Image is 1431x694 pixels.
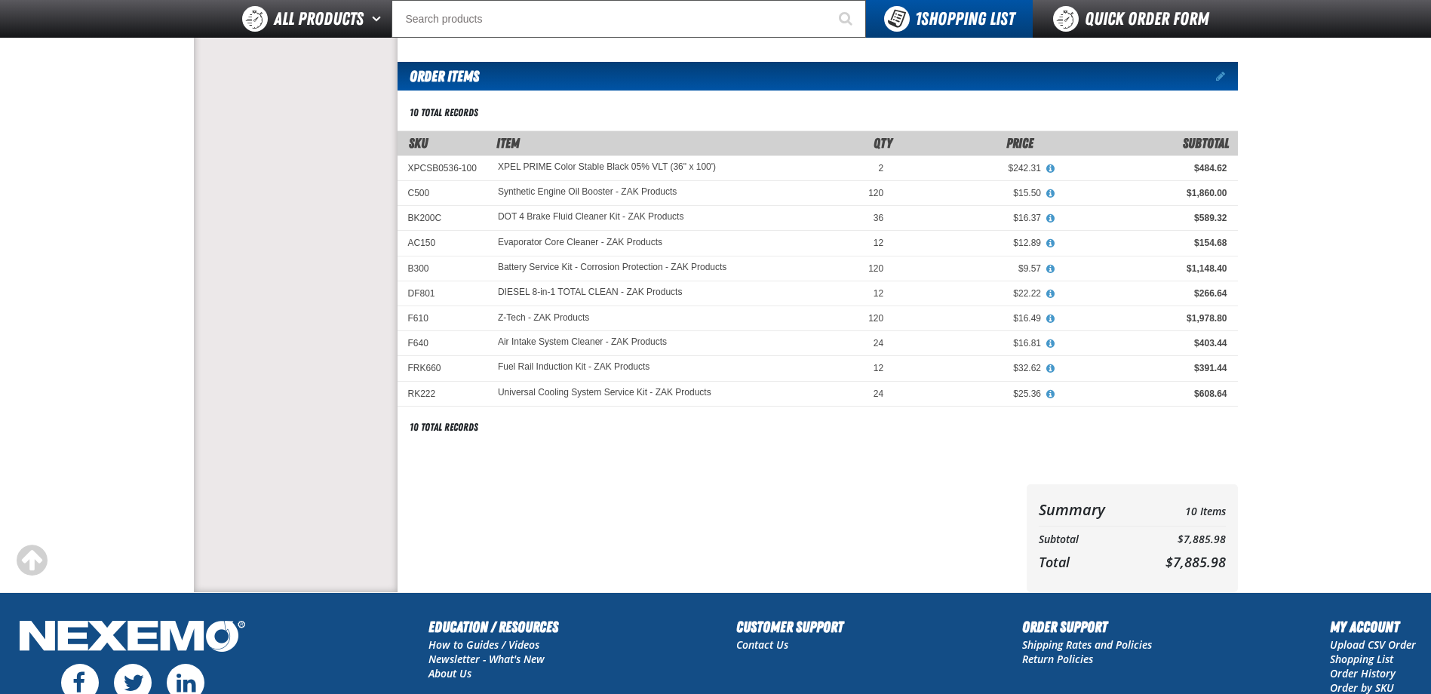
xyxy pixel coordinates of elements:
[1062,212,1227,224] div: $589.32
[1062,263,1227,275] div: $1,148.40
[1041,263,1061,276] button: View All Prices for Battery Service Kit - Corrosion Protection - ZAK Products
[398,231,487,256] td: AC150
[904,362,1041,374] div: $32.62
[904,263,1041,275] div: $9.57
[904,162,1041,174] div: $242.31
[398,356,487,381] td: FRK660
[1062,237,1227,249] div: $154.68
[498,212,684,223] a: DOT 4 Brake Fluid Cleaner Kit - ZAK Products
[915,8,1015,29] span: Shopping List
[1022,616,1152,638] h2: Order Support
[904,337,1041,349] div: $16.81
[428,616,558,638] h2: Education / Resources
[1330,666,1396,680] a: Order History
[868,188,883,198] span: 120
[1041,187,1061,201] button: View All Prices for Synthetic Engine Oil Booster - ZAK Products
[904,237,1041,249] div: $12.89
[398,206,487,231] td: BK200C
[398,62,479,91] h2: Order Items
[1330,652,1393,666] a: Shopping List
[409,135,428,151] a: SKU
[398,181,487,206] td: C500
[398,155,487,180] td: XPCSB0536-100
[736,616,843,638] h2: Customer Support
[498,337,667,348] a: Air Intake System Cleaner - ZAK Products
[1041,237,1061,250] button: View All Prices for Evaporator Core Cleaner - ZAK Products
[1039,530,1137,550] th: Subtotal
[1062,187,1227,199] div: $1,860.00
[410,106,478,120] div: 10 total records
[1041,212,1061,226] button: View All Prices for DOT 4 Brake Fluid Cleaner Kit - ZAK Products
[904,312,1041,324] div: $16.49
[498,312,589,323] a: Z-Tech - ZAK Products
[874,288,883,299] span: 12
[1136,496,1225,523] td: 10 Items
[498,238,662,248] a: Evaporator Core Cleaner - ZAK Products
[1041,162,1061,176] button: View All Prices for XPEL PRIME Color Stable Black 05% VLT (36" x 100')
[874,363,883,373] span: 12
[1062,287,1227,299] div: $266.64
[274,5,364,32] span: All Products
[904,287,1041,299] div: $22.22
[1062,312,1227,324] div: $1,978.80
[498,162,716,173] a: XPEL PRIME Color Stable Black 05% VLT (36" x 100')
[398,281,487,306] td: DF801
[1330,637,1416,652] a: Upload CSV Order
[428,666,471,680] a: About Us
[15,544,48,577] div: Scroll to the top
[904,388,1041,400] div: $25.36
[1041,287,1061,301] button: View All Prices for DIESEL 8-in-1 TOTAL CLEAN - ZAK Products
[398,306,487,331] td: F610
[1041,312,1061,326] button: View All Prices for Z-Tech - ZAK Products
[398,256,487,281] td: B300
[498,263,726,273] a: Battery Service Kit - Corrosion Protection - ZAK Products
[915,8,921,29] strong: 1
[498,362,649,373] a: Fuel Rail Induction Kit - ZAK Products
[874,238,883,248] span: 12
[874,135,892,151] span: Qty
[1216,71,1238,81] a: Edit items
[874,213,883,223] span: 36
[1136,530,1225,550] td: $7,885.98
[1039,496,1137,523] th: Summary
[498,388,711,398] a: Universal Cooling System Service Kit - ZAK Products
[1022,637,1152,652] a: Shipping Rates and Policies
[1062,337,1227,349] div: $403.44
[904,187,1041,199] div: $15.50
[428,637,539,652] a: How to Guides / Videos
[879,163,884,173] span: 2
[1165,553,1226,571] span: $7,885.98
[1062,362,1227,374] div: $391.44
[1062,162,1227,174] div: $484.62
[496,135,520,151] span: Item
[874,338,883,349] span: 24
[428,652,545,666] a: Newsletter - What's New
[1041,337,1061,351] button: View All Prices for Air Intake System Cleaner - ZAK Products
[1006,135,1033,151] span: Price
[498,187,677,198] a: Synthetic Engine Oil Booster - ZAK Products
[874,388,883,399] span: 24
[398,331,487,356] td: F640
[15,616,250,660] img: Nexemo Logo
[736,637,788,652] a: Contact Us
[1041,388,1061,401] button: View All Prices for Universal Cooling System Service Kit - ZAK Products
[1330,616,1416,638] h2: My Account
[868,313,883,324] span: 120
[904,212,1041,224] div: $16.37
[410,420,478,435] div: 10 total records
[1039,550,1137,574] th: Total
[1062,388,1227,400] div: $608.64
[398,381,487,406] td: RK222
[1183,135,1229,151] span: Subtotal
[1041,362,1061,376] button: View All Prices for Fuel Rail Induction Kit - ZAK Products
[1022,652,1093,666] a: Return Policies
[868,263,883,274] span: 120
[498,287,683,298] a: DIESEL 8-in-1 TOTAL CLEAN - ZAK Products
